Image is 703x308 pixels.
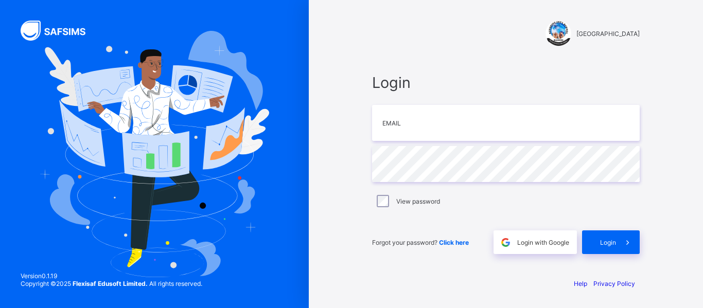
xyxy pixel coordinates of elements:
[600,239,616,246] span: Login
[21,272,202,280] span: Version 0.1.19
[576,30,640,38] span: [GEOGRAPHIC_DATA]
[396,197,440,205] label: View password
[40,31,269,277] img: Hero Image
[593,280,635,287] a: Privacy Policy
[73,280,148,287] strong: Flexisaf Edusoft Limited.
[372,239,469,246] span: Forgot your password?
[574,280,587,287] a: Help
[517,239,569,246] span: Login with Google
[500,237,512,248] img: google.396cfc9801f0270233282035f929180a.svg
[21,21,98,41] img: SAFSIMS Logo
[372,74,640,92] span: Login
[21,280,202,287] span: Copyright © 2025 All rights reserved.
[439,239,469,246] a: Click here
